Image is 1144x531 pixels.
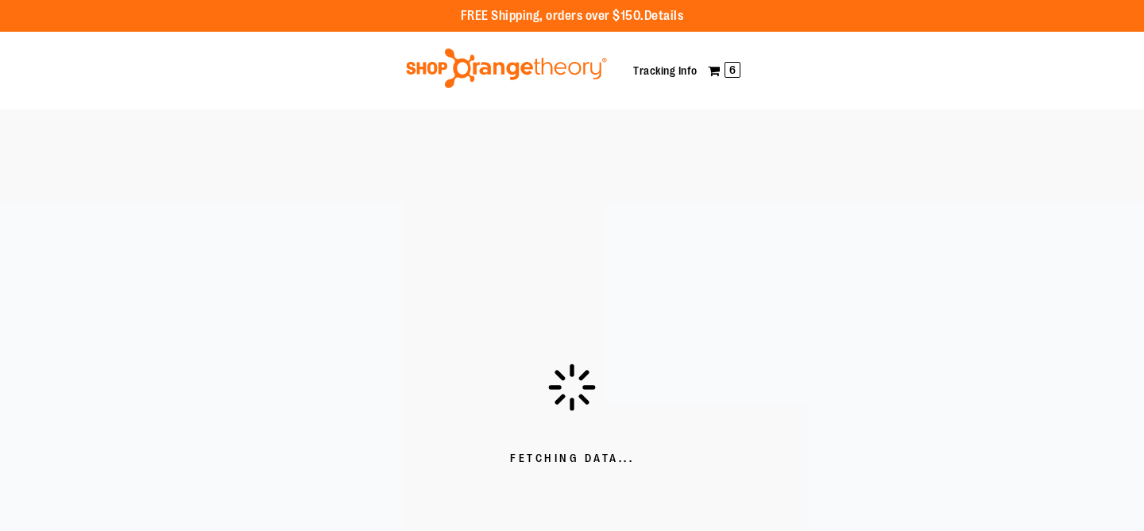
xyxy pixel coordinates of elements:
[404,48,609,88] img: Shop Orangetheory
[644,9,684,23] a: Details
[461,7,684,25] p: FREE Shipping, orders over $150.
[510,451,634,467] span: Fetching Data...
[633,64,698,77] a: Tracking Info
[725,62,740,78] span: 6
